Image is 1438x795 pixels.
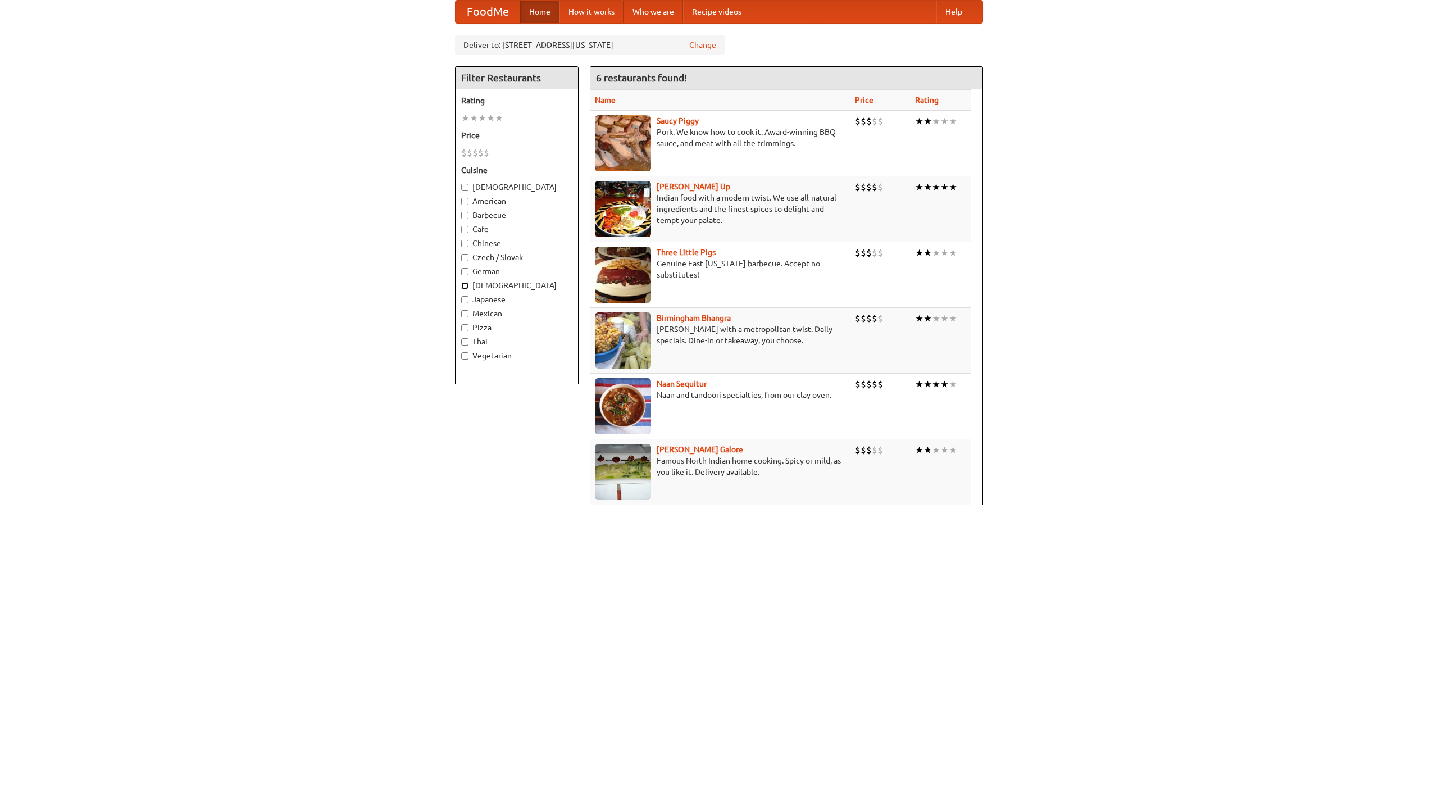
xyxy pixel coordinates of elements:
[866,247,872,259] li: $
[461,268,468,275] input: German
[877,247,883,259] li: $
[872,115,877,128] li: $
[932,444,940,456] li: ★
[657,379,707,388] b: Naan Sequitur
[467,147,472,159] li: $
[683,1,750,23] a: Recipe videos
[866,444,872,456] li: $
[932,312,940,325] li: ★
[461,338,468,346] input: Thai
[949,115,957,128] li: ★
[456,67,578,89] h4: Filter Restaurants
[461,322,572,333] label: Pizza
[923,181,932,193] li: ★
[877,181,883,193] li: $
[486,112,495,124] li: ★
[595,444,651,500] img: currygalore.jpg
[461,165,572,176] h5: Cuisine
[949,312,957,325] li: ★
[932,115,940,128] li: ★
[940,312,949,325] li: ★
[861,444,866,456] li: $
[877,312,883,325] li: $
[940,378,949,390] li: ★
[861,378,866,390] li: $
[657,314,731,322] a: Birmingham Bhangra
[877,115,883,128] li: $
[657,445,743,454] a: [PERSON_NAME] Galore
[923,247,932,259] li: ★
[877,378,883,390] li: $
[923,312,932,325] li: ★
[461,226,468,233] input: Cafe
[595,389,846,401] p: Naan and tandoori specialties, from our clay oven.
[932,378,940,390] li: ★
[595,247,651,303] img: littlepigs.jpg
[461,130,572,141] h5: Price
[949,247,957,259] li: ★
[940,247,949,259] li: ★
[923,444,932,456] li: ★
[472,147,478,159] li: $
[932,181,940,193] li: ★
[461,210,572,221] label: Barbecue
[689,39,716,51] a: Change
[855,247,861,259] li: $
[461,352,468,360] input: Vegetarian
[940,181,949,193] li: ★
[855,378,861,390] li: $
[932,247,940,259] li: ★
[657,248,716,257] a: Three Little Pigs
[940,444,949,456] li: ★
[461,282,468,289] input: [DEMOGRAPHIC_DATA]
[866,115,872,128] li: $
[855,444,861,456] li: $
[461,266,572,277] label: German
[861,115,866,128] li: $
[478,147,484,159] li: $
[949,181,957,193] li: ★
[461,252,572,263] label: Czech / Slovak
[461,336,572,347] label: Thai
[461,184,468,191] input: [DEMOGRAPHIC_DATA]
[461,280,572,291] label: [DEMOGRAPHIC_DATA]
[624,1,683,23] a: Who we are
[877,444,883,456] li: $
[872,247,877,259] li: $
[559,1,624,23] a: How it works
[461,350,572,361] label: Vegetarian
[940,115,949,128] li: ★
[595,455,846,478] p: Famous North Indian home cooking. Spicy or mild, as you like it. Delivery available.
[461,112,470,124] li: ★
[456,1,520,23] a: FoodMe
[915,115,923,128] li: ★
[461,238,572,249] label: Chinese
[861,247,866,259] li: $
[657,116,699,125] a: Saucy Piggy
[461,224,572,235] label: Cafe
[461,181,572,193] label: [DEMOGRAPHIC_DATA]
[866,312,872,325] li: $
[595,181,651,237] img: curryup.jpg
[855,115,861,128] li: $
[461,308,572,319] label: Mexican
[949,444,957,456] li: ★
[461,198,468,205] input: American
[461,212,468,219] input: Barbecue
[595,258,846,280] p: Genuine East [US_STATE] barbecue. Accept no substitutes!
[855,181,861,193] li: $
[872,181,877,193] li: $
[657,182,730,191] a: [PERSON_NAME] Up
[915,312,923,325] li: ★
[495,112,503,124] li: ★
[461,310,468,317] input: Mexican
[936,1,971,23] a: Help
[461,147,467,159] li: $
[461,294,572,305] label: Japanese
[872,378,877,390] li: $
[915,96,939,105] a: Rating
[461,324,468,331] input: Pizza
